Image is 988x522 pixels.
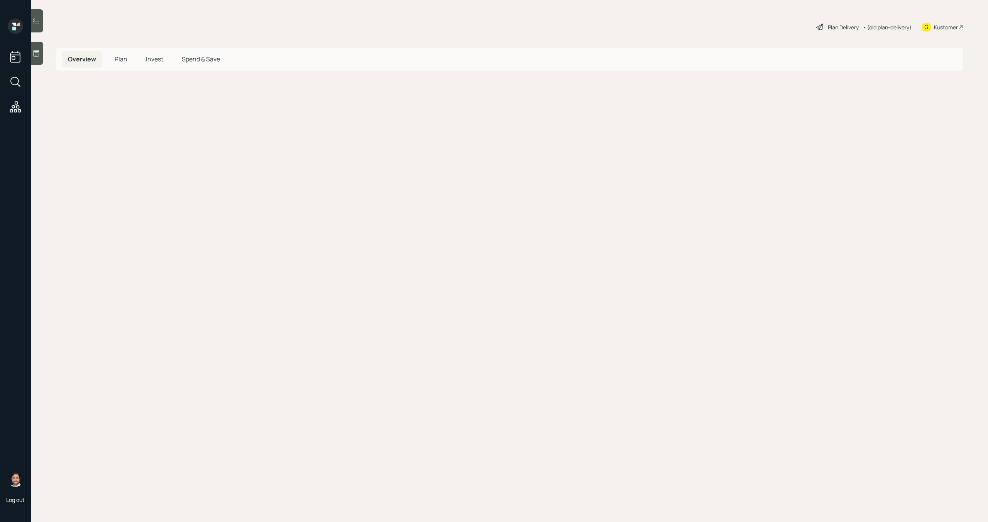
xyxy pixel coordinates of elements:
span: Overview [68,55,96,63]
span: Invest [146,55,163,63]
div: • (old plan-delivery) [863,23,912,31]
div: Log out [6,496,25,503]
div: Plan Delivery [828,23,859,31]
img: michael-russo-headshot.png [8,471,23,487]
div: Kustomer [934,23,958,31]
span: Plan [115,55,127,63]
span: Spend & Save [182,55,220,63]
